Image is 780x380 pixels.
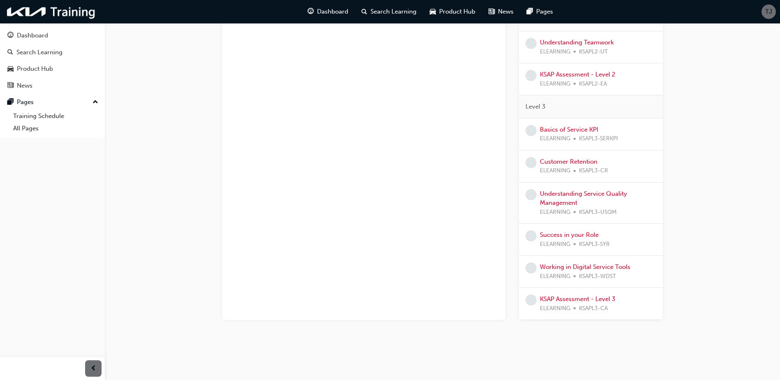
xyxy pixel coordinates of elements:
span: learningRecordVerb_NONE-icon [525,294,537,306]
div: News [17,81,32,90]
span: learningRecordVerb_NONE-icon [525,38,537,49]
span: KSAPL2-UT [579,47,608,57]
button: Pages [3,95,102,110]
span: prev-icon [90,364,97,374]
span: learningRecordVerb_NONE-icon [525,262,537,273]
a: Product Hub [3,61,102,76]
span: Product Hub [439,7,475,16]
span: ELEARNING [540,47,570,57]
a: guage-iconDashboard [301,3,355,20]
button: TJ [761,5,776,19]
span: pages-icon [527,7,533,17]
a: All Pages [10,122,102,135]
span: news-icon [7,82,14,90]
span: Pages [536,7,553,16]
a: Search Learning [3,45,102,60]
span: KSAPL2-EA [579,79,607,89]
a: car-iconProduct Hub [423,3,482,20]
span: KSAPL3-WDST [579,272,616,281]
span: guage-icon [7,32,14,39]
span: KSAPL3-SERKPI [579,134,618,144]
span: learningRecordVerb_NONE-icon [525,189,537,200]
span: Level 3 [525,102,546,111]
span: Dashboard [317,7,348,16]
span: KSAPL3-SYR [579,240,610,249]
span: pages-icon [7,99,14,106]
span: guage-icon [308,7,314,17]
span: learningRecordVerb_NONE-icon [525,125,537,136]
span: up-icon [93,97,98,108]
span: search-icon [361,7,367,17]
span: learningRecordVerb_NONE-icon [525,157,537,168]
a: Basics of Service KPI [540,126,598,133]
div: Product Hub [17,64,53,74]
span: ELEARNING [540,240,570,249]
a: News [3,78,102,93]
div: Pages [17,97,34,107]
a: pages-iconPages [520,3,560,20]
div: Search Learning [16,48,62,57]
span: car-icon [430,7,436,17]
span: ELEARNING [540,272,570,281]
span: KSAPL3-USQM [579,208,617,217]
span: ELEARNING [540,134,570,144]
span: learningRecordVerb_NONE-icon [525,230,537,241]
span: ELEARNING [540,79,570,89]
span: ELEARNING [540,304,570,313]
a: Training Schedule [10,110,102,123]
span: car-icon [7,65,14,73]
div: Dashboard [17,31,48,40]
span: news-icon [488,7,495,17]
a: news-iconNews [482,3,520,20]
span: ELEARNING [540,208,570,217]
span: TJ [765,7,772,16]
a: Understanding Service Quality Management [540,190,627,207]
a: KSAP Assessment - Level 2 [540,71,616,78]
a: Success in your Role [540,231,599,239]
span: search-icon [7,49,13,56]
span: KSAPL3-CA [579,304,608,313]
span: News [498,7,514,16]
a: search-iconSearch Learning [355,3,423,20]
a: Working in Digital Service Tools [540,263,630,271]
a: Dashboard [3,28,102,43]
img: kia-training [4,3,99,20]
span: learningRecordVerb_NONE-icon [525,70,537,81]
span: ELEARNING [540,166,570,176]
span: KSAPL3-CR [579,166,608,176]
a: Customer Retention [540,158,597,165]
button: DashboardSearch LearningProduct HubNews [3,26,102,95]
a: Understanding Teamwork [540,39,614,46]
span: Search Learning [370,7,417,16]
a: KSAP Assessment - Level 3 [540,295,616,303]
